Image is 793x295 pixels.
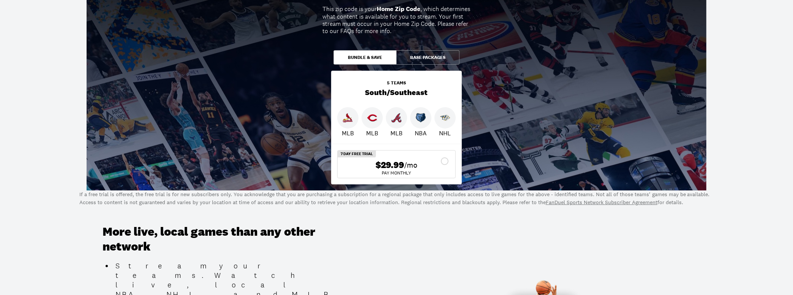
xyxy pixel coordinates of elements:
[343,113,353,123] img: Cardinals
[342,128,354,138] p: MLB
[366,128,378,138] p: MLB
[392,113,401,123] img: Braves
[338,151,376,157] div: 7 Day Free Trial
[377,5,420,13] b: Home Zip Code
[390,128,403,138] p: MLB
[404,160,417,170] span: /mo
[79,190,714,206] p: If a free trial is offered, the free trial is for new subscribers only. You acknowledge that you ...
[367,113,377,123] img: Reds
[331,71,462,107] div: South/Southeast
[440,113,450,123] img: Predators
[387,81,406,85] div: 5 teams
[415,128,427,138] p: NBA
[396,50,460,65] button: Base Packages
[546,199,657,206] a: FanDuel Sports Network Subscriber Agreement
[333,50,396,65] button: Bundle & Save
[439,128,451,138] p: NHL
[376,160,404,171] span: $29.99
[322,5,471,35] div: This zip code is your , which determines what content is available for you to stream. Your first ...
[344,171,449,175] div: Pay Monthly
[416,113,426,123] img: Grizzlies
[103,225,350,254] h3: More live, local games than any other network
